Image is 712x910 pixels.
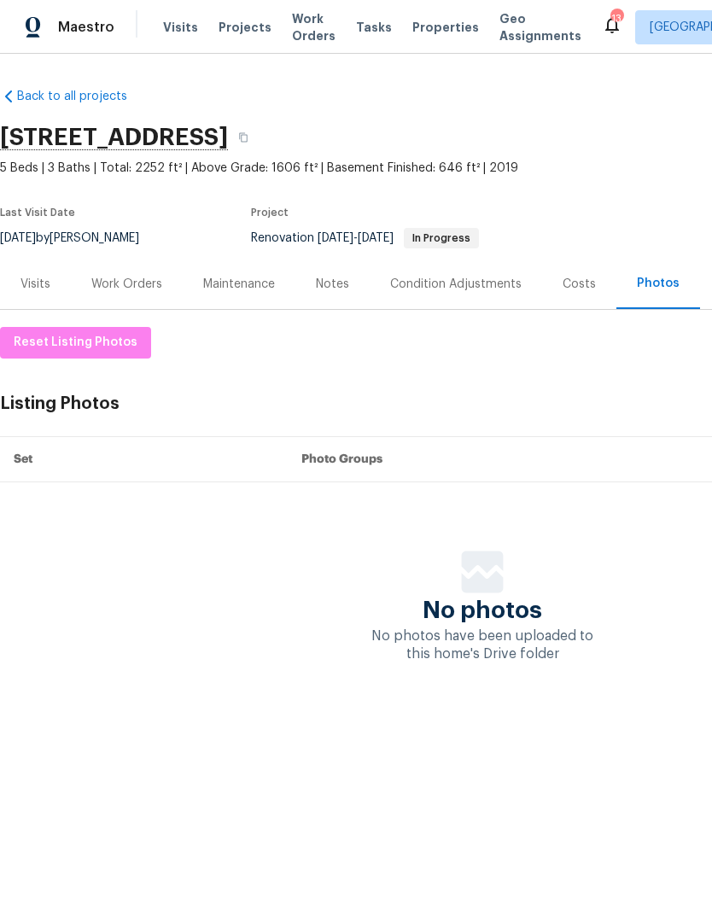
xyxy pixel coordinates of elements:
div: Photos [637,275,680,292]
div: Maintenance [203,276,275,293]
span: No photos [423,602,542,619]
div: 13 [610,10,622,27]
button: Copy Address [228,122,259,153]
span: Project [251,207,289,218]
span: Maestro [58,19,114,36]
span: [DATE] [318,232,353,244]
span: In Progress [406,233,477,243]
span: Geo Assignments [499,10,581,44]
span: Work Orders [292,10,336,44]
div: Visits [20,276,50,293]
span: Renovation [251,232,479,244]
span: Visits [163,19,198,36]
span: Projects [219,19,271,36]
span: [DATE] [358,232,394,244]
span: No photos have been uploaded to this home's Drive folder [371,629,593,661]
span: - [318,232,394,244]
span: Tasks [356,21,392,33]
span: Reset Listing Photos [14,332,137,353]
span: Properties [412,19,479,36]
div: Costs [563,276,596,293]
div: Condition Adjustments [390,276,522,293]
div: Notes [316,276,349,293]
div: Work Orders [91,276,162,293]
